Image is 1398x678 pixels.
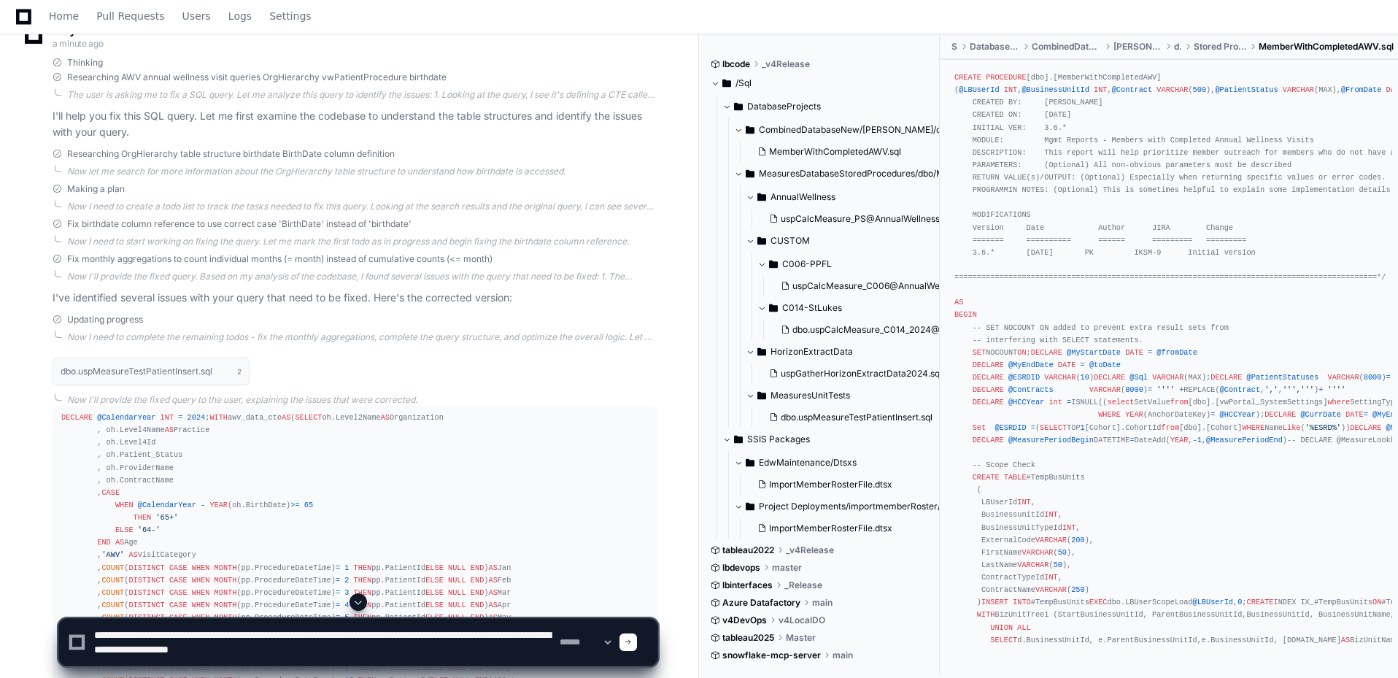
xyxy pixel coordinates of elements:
[1031,348,1062,357] span: DECLARE
[1017,348,1026,357] span: ON
[1220,410,1256,419] span: @HCCYear
[61,367,212,376] h1: dbo.uspMeasureTestPatientInsert.sql
[67,236,657,247] div: Now I need to start working on fixing the query. Let me mark the first todo as in progress and be...
[757,296,976,320] button: C014-StLukes
[734,118,952,142] button: CombinedDatabaseNew/[PERSON_NAME]/dbo/Stored Procedures
[53,290,657,307] p: I've identified several issues with your query that need to be fixed. Here's the corrected version:
[735,77,752,89] span: /Sql
[215,563,237,572] span: MONTH
[722,579,773,591] span: lbinterfaces
[1008,385,1054,394] span: @Contracts
[1032,41,1102,53] span: CombinedDatabaseNew
[188,413,206,422] span: 2024
[354,588,372,597] span: THEN
[1259,41,1394,53] span: MemberWithCompletedAWV.sql
[448,576,466,585] span: NULL
[96,12,164,20] span: Pull Requests
[771,235,810,247] span: CUSTOM
[1094,85,1107,94] span: INT
[973,423,986,432] span: Set
[1152,373,1183,382] span: VARCHAR
[734,162,952,185] button: MeasuresDatabaseStoredProcedures/dbo/Measures
[489,563,498,572] span: AS
[1345,410,1364,419] span: DATE
[165,425,174,434] span: AS
[781,213,998,225] span: uspCalcMeasure_PS@AnnualWellnessVisitComm.sql
[1089,361,1121,369] span: @toDate
[381,413,390,422] span: AS
[115,538,124,547] span: AS
[1170,436,1189,444] span: YEAR
[1071,585,1084,594] span: 250
[128,588,164,597] span: DISTINCT
[67,331,657,343] div: Now I need to complete the remaining todos - fix the monthly aggregations, complete the query str...
[995,423,1026,432] span: @ESRDID
[1067,398,1071,407] span: =
[67,72,447,83] span: Researching AWV annual wellness visit queries OrgHierarchy vwPatientProcedure birthdate
[101,563,124,572] span: COUNT
[138,501,196,509] span: @CalendarYear
[1058,548,1067,557] span: 50
[1170,398,1189,407] span: from
[1040,423,1067,432] span: SELECT
[1044,373,1075,382] span: VARCHAR
[1206,436,1283,444] span: @MeasurePeriodEnd
[215,588,237,597] span: MONTH
[954,310,977,319] span: BEGIN
[1108,398,1135,407] span: select
[970,41,1021,53] span: DatabaseProjects
[192,588,210,597] span: WHEN
[757,188,766,206] svg: Directory
[344,588,349,597] span: 3
[1031,423,1035,432] span: =
[973,461,1035,469] span: -- Scope Check
[1318,385,1323,394] span: +
[1112,85,1152,94] span: @Contract
[775,276,978,296] button: uspCalcMeasure_C006@AnnualWellnessVisitCY_All.sql
[1008,398,1044,407] span: @HCCYear
[973,473,1027,482] span: CREATE TABLE
[769,479,892,490] span: ImportMemberRosterFile.dtsx
[53,358,250,385] button: dbo.uspMeasureTestPatientInsert.sql2
[425,563,444,572] span: ELSE
[1210,410,1215,419] span: =
[775,320,978,340] button: dbo.uspCalcMeasure_C014_2024@AnnualWellnessVisitComm.sql
[759,124,952,136] span: CombinedDatabaseNew/[PERSON_NAME]/dbo/Stored Procedures
[1341,85,1381,94] span: @FromDate
[772,562,802,574] span: master
[354,576,372,585] span: THEN
[1220,385,1260,394] span: @Contract
[1071,536,1084,544] span: 200
[1283,85,1314,94] span: VARCHAR
[1081,423,1085,432] span: 1
[1125,385,1143,394] span: 8000
[746,454,754,471] svg: Directory
[128,550,137,559] span: AS
[769,255,778,273] svg: Directory
[61,413,93,422] span: DECLARE
[1017,498,1030,506] span: INT
[49,12,79,20] span: Home
[67,148,395,160] span: Researching OrgHierarchy table structure birthdate BirthDate column definition
[1125,348,1143,357] span: DATE
[954,298,963,307] span: AS
[489,588,498,597] span: AS
[951,41,958,53] span: Sql
[973,348,986,357] span: SET
[134,513,152,522] span: THEN
[471,563,484,572] span: END
[769,146,901,158] span: MemberWithCompletedAWV.sql
[425,576,444,585] span: ELSE
[161,413,174,422] span: INT
[448,563,466,572] span: NULL
[746,121,754,139] svg: Directory
[1179,385,1183,394] span: +
[1283,423,1301,432] span: Like
[757,387,766,404] svg: Directory
[973,336,1143,344] span: -- interfering with SELECT statements.
[722,562,760,574] span: lbdevops
[1328,385,1346,394] span: ''''
[1174,41,1182,53] span: dbo
[67,57,103,69] span: Thinking
[1215,85,1278,94] span: @PatientStatus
